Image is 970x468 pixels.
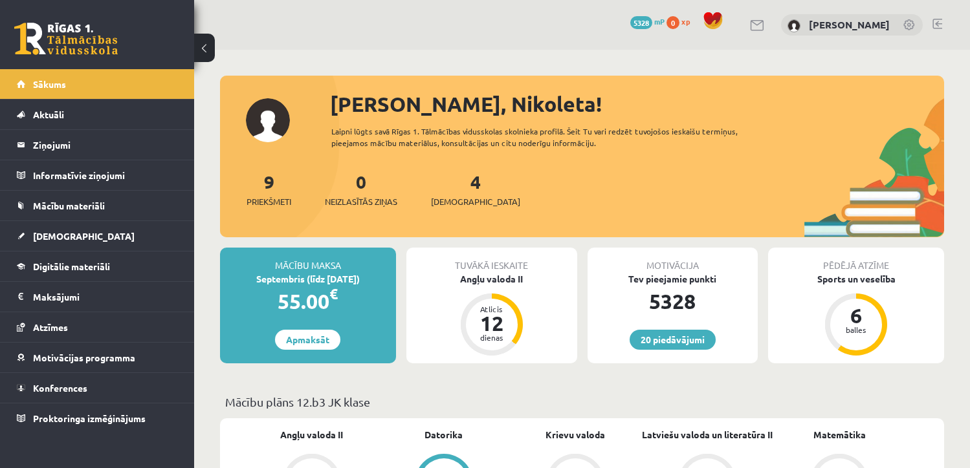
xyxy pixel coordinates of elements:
a: Konferences [17,373,178,403]
span: [DEMOGRAPHIC_DATA] [431,195,520,208]
legend: Informatīvie ziņojumi [33,160,178,190]
div: Tuvākā ieskaite [406,248,577,272]
div: Atlicis [472,305,511,313]
span: Motivācijas programma [33,352,135,363]
span: Sākums [33,78,66,90]
div: Sports un veselība [768,272,944,286]
a: Angļu valoda II Atlicis 12 dienas [406,272,577,357]
span: Proktoringa izmēģinājums [33,412,146,424]
div: dienas [472,334,511,341]
a: Digitālie materiāli [17,251,178,281]
div: balles [837,326,876,334]
a: [DEMOGRAPHIC_DATA] [17,221,178,251]
a: 5328 mP [630,16,665,27]
a: Krievu valoda [546,428,605,441]
a: Latviešu valoda un literatūra II [642,428,773,441]
a: Ziņojumi [17,130,178,160]
a: Mācību materiāli [17,191,178,220]
div: Angļu valoda II [406,272,577,286]
a: Sports un veselība 6 balles [768,272,944,357]
div: Laipni lūgts savā Rīgas 1. Tālmācības vidusskolas skolnieka profilā. Šeit Tu vari redzēt tuvojošo... [331,125,766,149]
div: Septembris (līdz [DATE]) [220,272,396,286]
a: Motivācijas programma [17,343,178,372]
div: 5328 [588,286,758,317]
a: 0Neizlasītās ziņas [325,170,397,208]
a: 0 xp [667,16,696,27]
a: Aktuāli [17,100,178,129]
a: 4[DEMOGRAPHIC_DATA] [431,170,520,208]
span: 0 [667,16,679,29]
div: Tev pieejamie punkti [588,272,758,286]
a: Matemātika [813,428,866,441]
span: Konferences [33,382,87,394]
span: Priekšmeti [247,195,291,208]
a: Sākums [17,69,178,99]
div: 12 [472,313,511,334]
div: Mācību maksa [220,248,396,272]
span: [DEMOGRAPHIC_DATA] [33,230,135,242]
a: Proktoringa izmēģinājums [17,403,178,433]
a: Informatīvie ziņojumi [17,160,178,190]
span: 5328 [630,16,652,29]
span: € [329,284,338,303]
a: Atzīmes [17,312,178,342]
a: 9Priekšmeti [247,170,291,208]
a: Rīgas 1. Tālmācības vidusskola [14,23,118,55]
div: 55.00 [220,286,396,317]
div: Motivācija [588,248,758,272]
span: Atzīmes [33,321,68,333]
a: Datorika [424,428,463,441]
a: 20 piedāvājumi [630,330,716,350]
a: Maksājumi [17,282,178,312]
span: xp [681,16,690,27]
span: mP [654,16,665,27]
span: Neizlasītās ziņas [325,195,397,208]
div: Pēdējā atzīme [768,248,944,272]
div: 6 [837,305,876,326]
p: Mācību plāns 12.b3 JK klase [225,393,939,410]
a: [PERSON_NAME] [809,18,890,31]
span: Mācību materiāli [33,200,105,211]
a: Apmaksāt [275,330,340,350]
a: Angļu valoda II [280,428,343,441]
legend: Ziņojumi [33,130,178,160]
legend: Maksājumi [33,282,178,312]
span: Digitālie materiāli [33,261,110,272]
div: [PERSON_NAME], Nikoleta! [330,89,944,120]
img: Nikoleta Zamarjonova [788,19,800,32]
span: Aktuāli [33,109,64,120]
